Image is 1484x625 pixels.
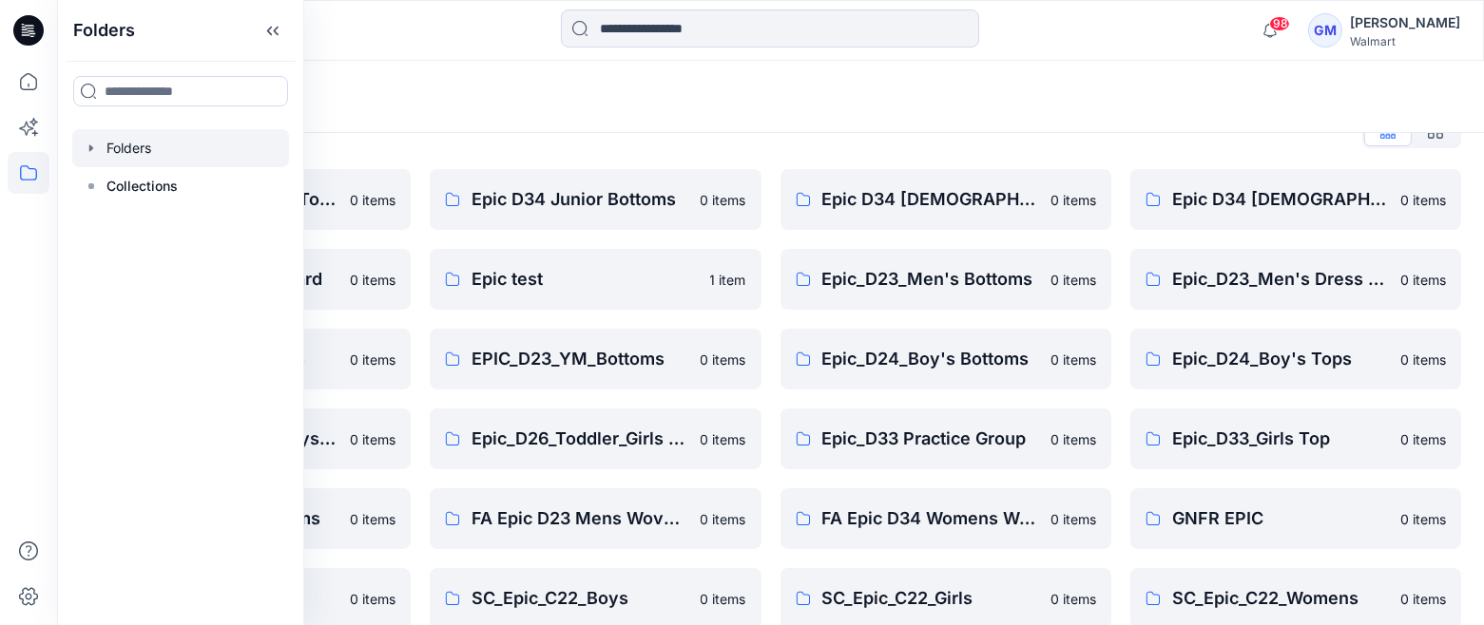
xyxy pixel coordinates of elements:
[1130,488,1461,549] a: GNFR EPIC0 items
[701,589,746,609] p: 0 items
[472,585,688,612] p: SC_Epic_C22_Boys
[350,429,395,449] p: 0 items
[822,426,1039,452] p: Epic_D33 Practice Group
[1308,13,1342,47] div: GM
[430,408,761,469] a: Epic_D26_Toddler_Girls Tops & Bottoms0 items
[701,190,746,210] p: 0 items
[1172,346,1389,372] p: Epic_D24_Boy's Tops
[472,186,688,213] p: Epic D34 Junior Bottoms
[701,350,746,369] p: 0 items
[1050,190,1096,210] p: 0 items
[430,329,761,389] a: EPIC_D23_YM_Bottoms0 items
[430,249,761,310] a: Epic test1 item
[1400,350,1446,369] p: 0 items
[1172,505,1389,532] p: GNFR EPIC
[781,488,1111,549] a: FA Epic D34 Womens Woven0 items
[350,270,395,290] p: 0 items
[822,266,1039,293] p: Epic_D23_Men's Bottoms
[701,509,746,529] p: 0 items
[350,190,395,210] p: 0 items
[822,585,1039,612] p: SC_Epic_C22_Girls
[1172,266,1389,293] p: Epic_D23_Men's Dress Top and Bottoms
[350,350,395,369] p: 0 items
[701,429,746,449] p: 0 items
[1350,34,1460,48] div: Walmart
[1130,249,1461,310] a: Epic_D23_Men's Dress Top and Bottoms0 items
[1350,11,1460,34] div: [PERSON_NAME]
[106,175,178,198] p: Collections
[472,505,688,532] p: FA Epic D23 Mens Wovens
[430,488,761,549] a: FA Epic D23 Mens Wovens0 items
[350,509,395,529] p: 0 items
[1050,509,1096,529] p: 0 items
[1400,429,1446,449] p: 0 items
[1400,589,1446,609] p: 0 items
[781,249,1111,310] a: Epic_D23_Men's Bottoms0 items
[822,186,1039,213] p: Epic D34 [DEMOGRAPHIC_DATA] Bottoms
[472,426,688,452] p: Epic_D26_Toddler_Girls Tops & Bottoms
[1130,329,1461,389] a: Epic_D24_Boy's Tops0 items
[1130,169,1461,230] a: Epic D34 [DEMOGRAPHIC_DATA] Tops0 items
[1400,509,1446,529] p: 0 items
[781,408,1111,469] a: Epic_D33 Practice Group0 items
[1130,408,1461,469] a: Epic_D33_Girls Top0 items
[1172,186,1389,213] p: Epic D34 [DEMOGRAPHIC_DATA] Tops
[1050,350,1096,369] p: 0 items
[1050,589,1096,609] p: 0 items
[822,505,1039,532] p: FA Epic D34 Womens Woven
[1400,190,1446,210] p: 0 items
[781,329,1111,389] a: Epic_D24_Boy's Bottoms0 items
[1172,426,1389,452] p: Epic_D33_Girls Top
[1400,270,1446,290] p: 0 items
[1269,16,1290,31] span: 98
[1172,585,1389,612] p: SC_Epic_C22_Womens
[822,346,1039,372] p: Epic_D24_Boy's Bottoms
[710,270,746,290] p: 1 item
[781,169,1111,230] a: Epic D34 [DEMOGRAPHIC_DATA] Bottoms0 items
[472,266,698,293] p: Epic test
[1050,270,1096,290] p: 0 items
[350,589,395,609] p: 0 items
[472,346,688,372] p: EPIC_D23_YM_Bottoms
[430,169,761,230] a: Epic D34 Junior Bottoms0 items
[1050,429,1096,449] p: 0 items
